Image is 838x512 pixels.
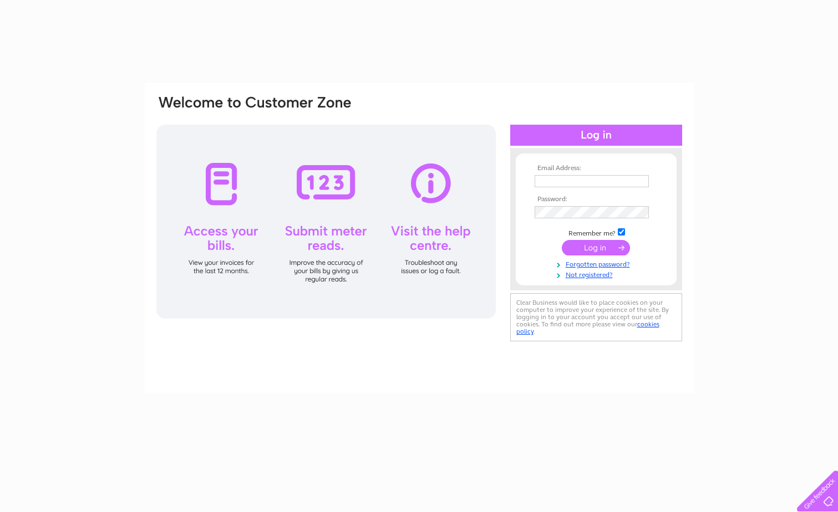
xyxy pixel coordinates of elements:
[532,196,661,203] th: Password:
[535,269,661,279] a: Not registered?
[516,320,659,335] a: cookies policy
[532,165,661,172] th: Email Address:
[532,227,661,238] td: Remember me?
[535,258,661,269] a: Forgotten password?
[510,293,682,341] div: Clear Business would like to place cookies on your computer to improve your experience of the sit...
[562,240,630,255] input: Submit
